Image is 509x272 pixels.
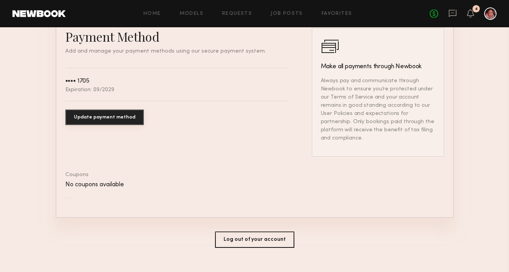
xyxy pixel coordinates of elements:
div: No coupons available [65,182,444,188]
p: Add and manage your payment methods using our secure payment system. [65,49,289,54]
div: Coupons [65,172,444,178]
p: Always pay and communicate through Newbook to ensure you’re protected under our Terms of Service ... [321,77,435,142]
div: 4 [475,7,478,11]
a: Models [180,11,203,16]
h2: Payment Method [65,28,289,45]
a: Job Posts [271,11,303,16]
h3: Make all payments through Newbook [321,62,435,71]
a: Requests [222,11,252,16]
div: •••• 1705 [65,78,90,85]
div: Expiration: 09/2029 [65,87,114,93]
a: Favorites [322,11,352,16]
button: Update payment method [65,110,144,125]
a: Home [143,11,161,16]
button: Log out of your account [215,231,294,248]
